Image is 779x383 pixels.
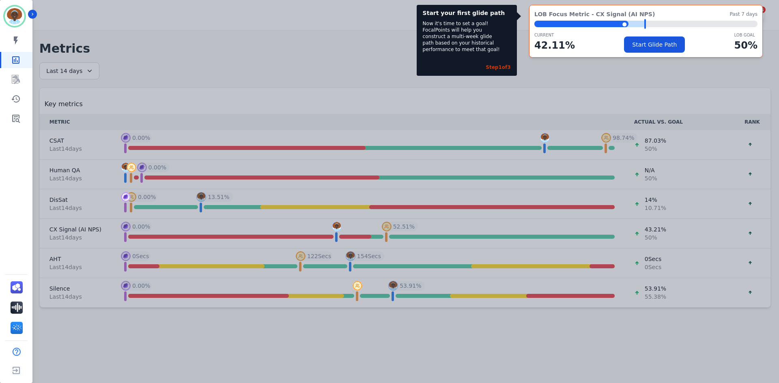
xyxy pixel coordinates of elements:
[132,252,149,260] span: 0 Secs
[534,10,655,18] span: LOB Focus Metric - CX Signal (AI NPS)
[307,252,331,260] span: 122 Secs
[734,32,757,38] p: LOB Goal
[132,282,150,290] span: 0.00 %
[534,38,575,53] p: 42.11 %
[423,20,504,53] div: Now it's time to set a goal! FocalPoints will help you construct a multi-week glide path based on...
[624,36,685,53] button: Start Glide Path
[613,134,634,142] span: 98.74 %
[208,193,229,201] span: 13.51 %
[5,6,24,26] img: Bordered avatar
[540,133,550,143] img: profile-pic
[734,38,757,53] p: 50 %
[148,163,166,171] span: 0.00 %
[132,134,150,142] span: 0.00 %
[353,281,362,291] img: profile-pic
[730,11,757,17] span: Past 7 days
[127,163,136,172] img: profile-pic
[393,223,415,231] span: 52.51 %
[534,32,575,38] p: CURRENT
[138,193,156,201] span: 0.00 %
[132,223,150,231] span: 0.00 %
[423,9,511,17] div: Start your first glide path
[332,222,342,231] img: profile-pic
[121,192,131,202] img: profile-pic
[400,282,421,290] span: 53.91 %
[121,163,131,172] img: profile-pic
[534,21,628,27] div: ⬤
[486,64,510,71] div: Step 1 of 3
[357,252,381,260] span: 154 Secs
